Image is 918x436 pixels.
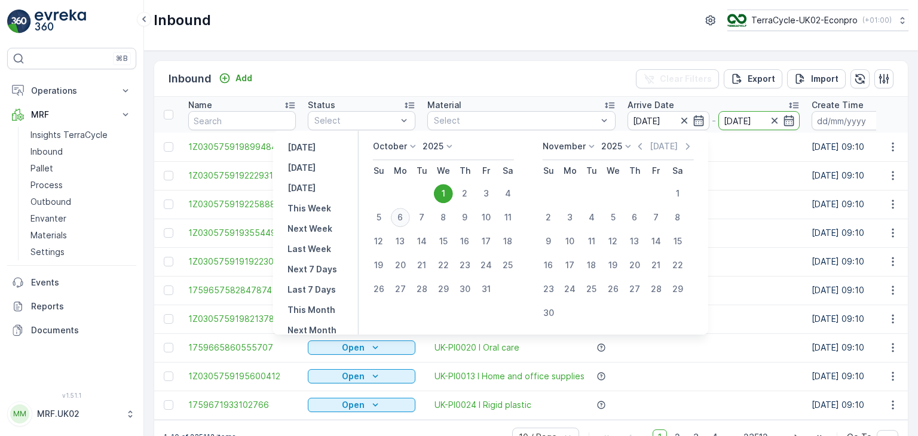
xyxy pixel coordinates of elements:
div: 12 [604,232,623,251]
a: Reports [7,294,136,318]
p: Next Month [287,324,336,336]
p: Documents [31,324,131,336]
div: 21 [647,256,666,275]
a: 1Z0305759192229311 [188,170,296,182]
p: [DATE] [287,182,316,194]
th: Tuesday [581,160,602,182]
a: Envanter [26,210,136,227]
div: Toggle Row Selected [164,314,173,324]
p: Open [342,342,365,354]
div: Toggle Row Selected [164,285,173,295]
button: This Month [283,303,340,317]
a: Pallet [26,160,136,177]
div: Toggle Row Selected [164,400,173,410]
th: Sunday [368,160,390,182]
div: 11 [498,208,518,227]
input: Search [188,111,296,130]
a: 1Z0305759195600412 [188,370,296,382]
a: 1759657582847874 [188,284,296,296]
div: 6 [391,208,410,227]
p: Inbound [154,11,211,30]
button: MMMRF.UK02 [7,401,136,426]
div: 29 [668,280,687,299]
button: TerraCycle-UK02-Econpro(+01:00) [727,10,908,31]
div: 1 [668,184,687,203]
th: Wednesday [602,160,624,182]
p: MRF.UK02 [37,408,120,420]
div: 25 [582,280,601,299]
p: Next Week [287,223,332,235]
a: UK-PI0013 I Home and office supplies [434,370,585,382]
p: [DATE] [287,162,316,174]
button: Import [787,69,846,88]
th: Tuesday [411,160,433,182]
a: 1Z0305759193554495 [188,227,296,239]
th: Friday [645,160,667,182]
div: 1 [434,184,453,203]
div: 7 [647,208,666,227]
p: November [543,140,586,152]
p: Operations [31,85,112,97]
a: 1Z0305759198994840 [188,141,296,153]
button: Next 7 Days [283,262,342,277]
p: - [712,113,716,128]
div: MM [10,404,29,423]
div: 8 [434,208,453,227]
p: Last 7 Days [287,284,336,296]
div: 17 [477,232,496,251]
button: Add [214,71,257,85]
p: Last Week [287,243,331,255]
th: Sunday [538,160,559,182]
p: Open [342,370,365,382]
p: Arrive Date [628,99,674,111]
p: ⌘B [116,54,128,63]
div: 22 [668,256,687,275]
div: 10 [561,232,580,251]
div: 30 [455,280,475,299]
div: 13 [625,232,644,251]
p: Events [31,277,131,288]
th: Thursday [624,160,645,182]
p: MRF [31,109,112,121]
p: Materials [30,229,67,241]
img: logo [7,10,31,33]
button: Open [308,340,415,355]
p: ( +01:00 ) [862,16,892,25]
button: Last 7 Days [283,283,341,297]
button: Export [724,69,782,88]
p: 2025 [601,140,622,152]
p: [DATE] [287,142,316,153]
th: Monday [390,160,411,182]
div: 11 [582,232,601,251]
div: 9 [539,232,558,251]
span: UK-PI0020 I Oral care [434,342,519,354]
p: Process [30,179,63,191]
p: Pallet [30,162,53,174]
div: 2 [455,184,475,203]
div: 27 [391,280,410,299]
div: 15 [434,232,453,251]
span: UK-PI0024 I Rigid plastic [434,399,531,411]
th: Saturday [667,160,688,182]
div: 28 [412,280,432,299]
p: Material [427,99,461,111]
a: Outbound [26,194,136,210]
p: Open [342,399,365,411]
a: Inbound [26,143,136,160]
input: dd/mm/yyyy [718,111,800,130]
p: Export [748,73,775,85]
div: Toggle Row Selected [164,371,173,381]
input: dd/mm/yyyy [628,111,709,130]
div: 28 [647,280,666,299]
div: 25 [498,256,518,275]
p: This Month [287,304,335,316]
p: Inbound [30,146,63,158]
div: 20 [391,256,410,275]
img: logo_light-DOdMpM7g.png [35,10,86,33]
button: Clear Filters [636,69,719,88]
